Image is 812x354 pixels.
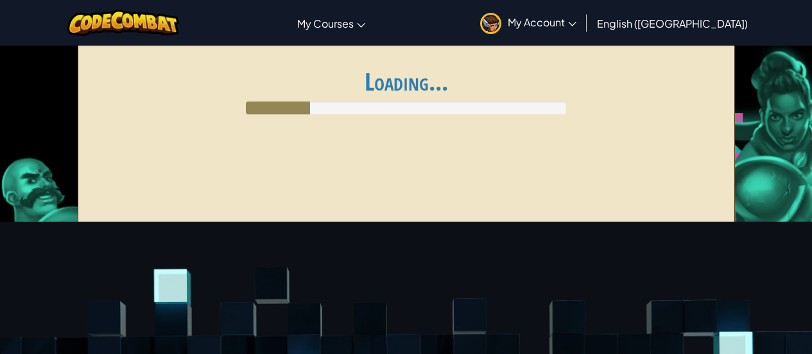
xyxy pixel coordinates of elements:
a: English ([GEOGRAPHIC_DATA]) [591,6,754,40]
a: My Courses [291,6,372,40]
span: English ([GEOGRAPHIC_DATA]) [597,17,748,30]
h1: Loading... [86,68,727,95]
img: avatar [480,13,501,34]
img: CodeCombat logo [67,10,180,36]
span: My Courses [297,17,354,30]
span: My Account [508,15,576,29]
a: My Account [474,3,583,43]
